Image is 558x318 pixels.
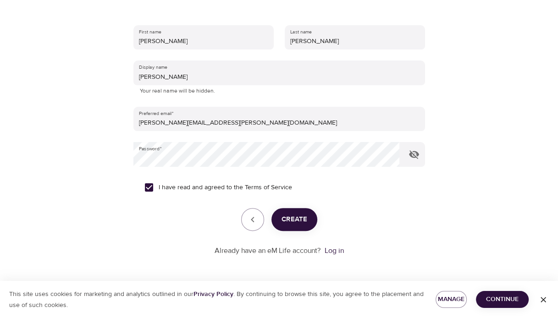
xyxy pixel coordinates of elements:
[271,208,317,231] button: Create
[282,214,307,225] span: Create
[245,183,292,192] a: Terms of Service
[159,183,292,192] span: I have read and agreed to the
[483,294,521,305] span: Continue
[443,294,459,305] span: Manage
[140,87,419,96] p: Your real name will be hidden.
[436,291,467,308] button: Manage
[476,291,529,308] button: Continue
[215,246,321,256] p: Already have an eM Life account?
[325,246,344,255] a: Log in
[193,290,233,298] a: Privacy Policy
